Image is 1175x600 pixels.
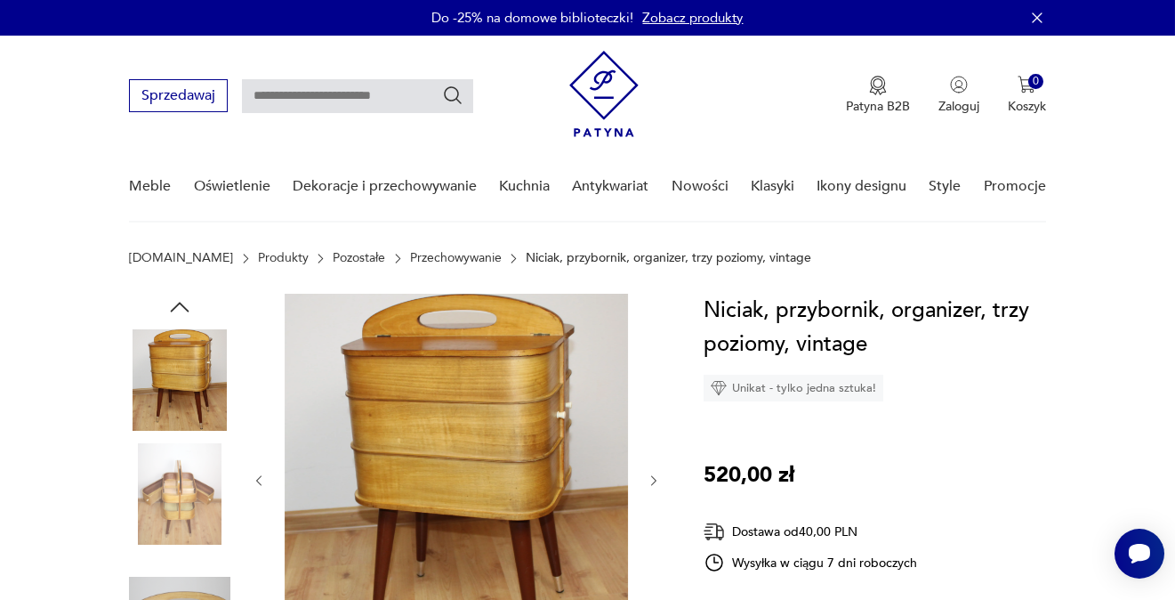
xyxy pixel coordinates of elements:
button: Zaloguj [938,76,979,115]
button: Sprzedawaj [129,79,228,112]
p: Patyna B2B [846,98,910,115]
div: 0 [1028,74,1043,89]
button: Szukaj [442,85,463,106]
a: Meble [129,152,171,221]
button: 0Koszyk [1008,76,1046,115]
img: Zdjęcie produktu Niciak, przybornik, organizer, trzy poziomy, vintage [129,443,230,545]
a: Antykwariat [572,152,648,221]
p: Zaloguj [938,98,979,115]
img: Ikona koszyka [1018,76,1035,93]
a: Zobacz produkty [643,9,744,27]
a: Ikony designu [817,152,906,221]
iframe: Smartsupp widget button [1115,529,1164,579]
img: Ikonka użytkownika [950,76,968,93]
a: Oświetlenie [194,152,270,221]
a: Dekoracje i przechowywanie [293,152,477,221]
h1: Niciak, przybornik, organizer, trzy poziomy, vintage [704,294,1070,361]
a: Klasyki [751,152,794,221]
a: Promocje [984,152,1046,221]
p: Niciak, przybornik, organizer, trzy poziomy, vintage [526,251,811,265]
p: Koszyk [1008,98,1046,115]
p: 520,00 zł [704,458,794,492]
div: Wysyłka w ciągu 7 dni roboczych [704,552,917,573]
a: Nowości [672,152,728,221]
a: Ikona medaluPatyna B2B [846,76,910,115]
a: Style [929,152,961,221]
a: Produkty [258,251,309,265]
img: Patyna - sklep z meblami i dekoracjami vintage [569,51,639,137]
div: Dostawa od 40,00 PLN [704,521,917,543]
p: Do -25% na domowe biblioteczki! [432,9,634,27]
img: Ikona dostawy [704,521,725,543]
img: Zdjęcie produktu Niciak, przybornik, organizer, trzy poziomy, vintage [129,329,230,431]
a: Przechowywanie [410,251,502,265]
a: Sprzedawaj [129,91,228,103]
div: Unikat - tylko jedna sztuka! [704,375,883,401]
img: Ikona medalu [869,76,887,95]
a: [DOMAIN_NAME] [129,251,233,265]
img: Ikona diamentu [711,380,727,396]
a: Pozostałe [333,251,385,265]
a: Kuchnia [499,152,550,221]
button: Patyna B2B [846,76,910,115]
